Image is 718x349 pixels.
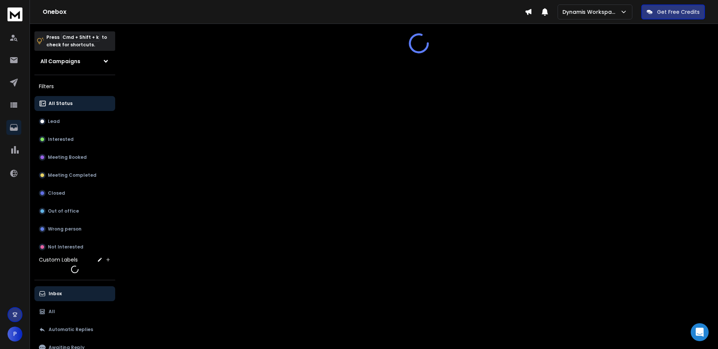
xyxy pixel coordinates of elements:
div: Open Intercom Messenger [691,323,709,341]
button: Lead [34,114,115,129]
button: Closed [34,186,115,201]
button: All Status [34,96,115,111]
p: Press to check for shortcuts. [46,34,107,49]
button: Automatic Replies [34,322,115,337]
button: Get Free Credits [641,4,705,19]
button: Inbox [34,286,115,301]
p: Out of office [48,208,79,214]
p: All Status [49,101,73,106]
p: All [49,309,55,315]
p: Dynamis Workspace [562,8,620,16]
p: Closed [48,190,65,196]
span: Cmd + Shift + k [61,33,100,41]
h1: Onebox [43,7,525,16]
p: Get Free Credits [657,8,700,16]
p: Meeting Completed [48,172,96,178]
img: logo [7,7,22,21]
p: Meeting Booked [48,154,87,160]
button: Not Interested [34,240,115,254]
button: Meeting Completed [34,168,115,183]
button: Out of office [34,204,115,219]
button: P [7,327,22,342]
p: Interested [48,136,74,142]
p: Inbox [49,291,62,297]
p: Not Interested [48,244,83,250]
button: Interested [34,132,115,147]
p: Automatic Replies [49,327,93,333]
button: Meeting Booked [34,150,115,165]
p: Wrong person [48,226,82,232]
h3: Custom Labels [39,256,78,263]
button: Wrong person [34,222,115,237]
button: All [34,304,115,319]
p: Lead [48,118,60,124]
h1: All Campaigns [40,58,80,65]
button: All Campaigns [34,54,115,69]
h3: Filters [34,81,115,92]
